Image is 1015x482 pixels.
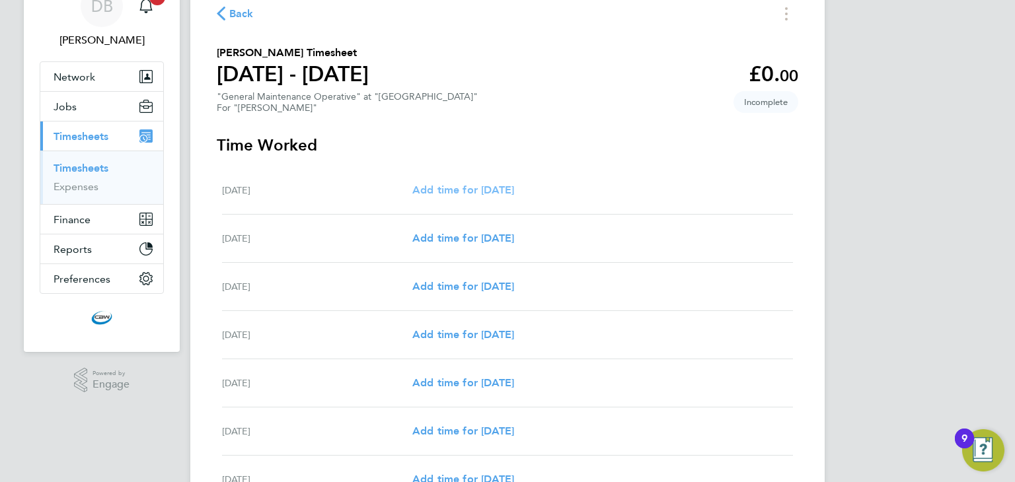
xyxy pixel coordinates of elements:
button: Open Resource Center, 9 new notifications [962,429,1004,471]
button: Network [40,62,163,91]
app-decimal: £0. [749,61,798,86]
span: Add time for [DATE] [412,376,514,389]
a: Add time for [DATE] [412,279,514,294]
button: Reports [40,234,163,263]
span: 00 [780,66,798,85]
a: Go to home page [40,307,164,328]
div: [DATE] [222,279,412,294]
a: Expenses [54,180,98,193]
span: Jobs [54,100,77,113]
span: Engage [93,379,130,390]
img: cbwstaffingsolutions-logo-retina.png [91,307,112,328]
div: [DATE] [222,375,412,391]
div: [DATE] [222,230,412,246]
div: Timesheets [40,151,163,204]
div: [DATE] [222,327,412,343]
span: Reports [54,243,92,256]
span: Timesheets [54,130,108,143]
a: Add time for [DATE] [412,375,514,391]
a: Timesheets [54,162,108,174]
span: Network [54,71,95,83]
a: Add time for [DATE] [412,327,514,343]
h1: [DATE] - [DATE] [217,61,369,87]
button: Back [217,5,254,22]
span: Powered by [93,368,130,379]
div: "General Maintenance Operative" at "[GEOGRAPHIC_DATA]" [217,91,478,114]
div: [DATE] [222,182,412,198]
span: Add time for [DATE] [412,328,514,341]
div: [DATE] [222,423,412,439]
h2: [PERSON_NAME] Timesheet [217,45,369,61]
a: Powered byEngage [74,368,130,393]
div: For "[PERSON_NAME]" [217,102,478,114]
button: Timesheets Menu [774,3,798,24]
span: This timesheet is Incomplete. [733,91,798,113]
button: Timesheets [40,121,163,151]
span: Finance [54,213,91,226]
a: Add time for [DATE] [412,423,514,439]
div: 9 [961,438,967,456]
a: Add time for [DATE] [412,182,514,198]
span: Back [229,6,254,22]
span: Add time for [DATE] [412,425,514,437]
button: Jobs [40,92,163,121]
span: Add time for [DATE] [412,184,514,196]
button: Preferences [40,264,163,293]
h3: Time Worked [217,135,798,156]
button: Finance [40,205,163,234]
a: Add time for [DATE] [412,230,514,246]
span: Add time for [DATE] [412,280,514,293]
span: Add time for [DATE] [412,232,514,244]
span: Daniel Barber [40,32,164,48]
span: Preferences [54,273,110,285]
